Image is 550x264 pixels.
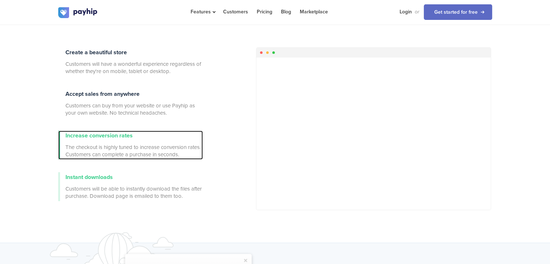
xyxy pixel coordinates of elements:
[65,49,127,56] span: Create a beautiful store
[58,172,203,201] a: Instant downloads Customers will be able to instantly download the files after purchase. Download...
[58,7,98,18] img: logo.svg
[65,102,203,116] span: Customers can buy from your website or use Payhip as your own website. No technical headaches.
[65,132,133,139] span: Increase conversion rates
[65,90,140,98] span: Accept sales from anywhere
[65,174,113,181] span: Instant downloads
[65,60,203,75] span: Customers will have a wonderful experience regardless of whether they're on mobile, tablet or des...
[191,9,214,15] span: Features
[58,131,203,159] a: Increase conversion rates The checkout is highly tuned to increase conversion rates. Customers ca...
[65,144,203,158] span: The checkout is highly tuned to increase conversion rates. Customers can complete a purchase in s...
[58,89,203,118] a: Accept sales from anywhere Customers can buy from your website or use Payhip as your own website....
[58,47,203,76] a: Create a beautiful store Customers will have a wonderful experience regardless of whether they're...
[424,4,492,20] a: Get started for free
[65,185,203,200] span: Customers will be able to instantly download the files after purchase. Download page is emailed t...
